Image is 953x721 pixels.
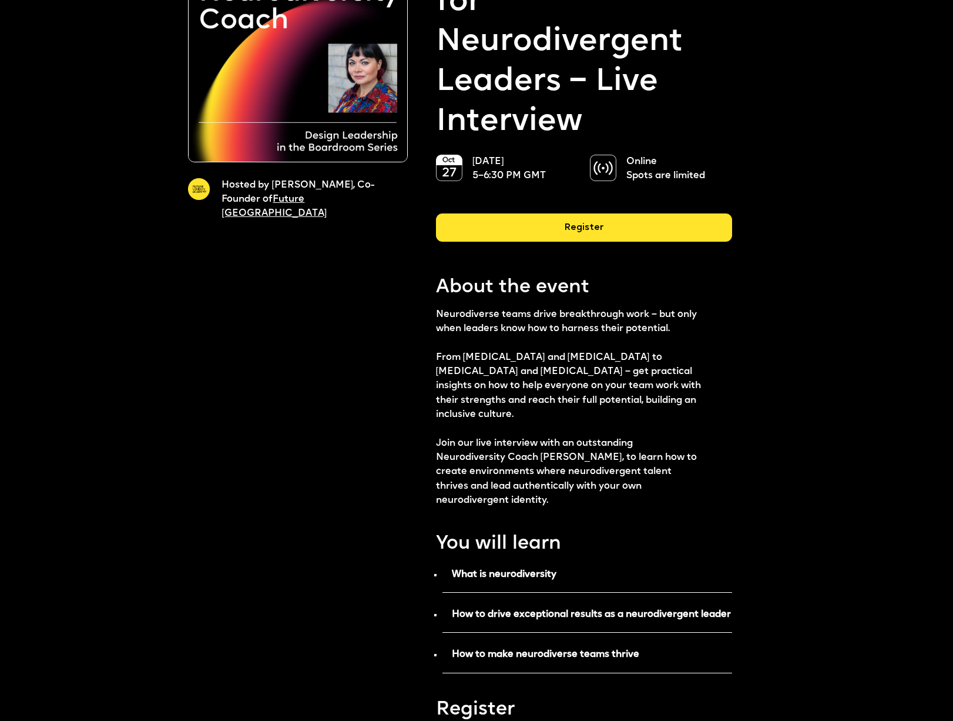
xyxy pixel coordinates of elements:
[452,650,639,659] strong: How to make neurodiverse teams thrive
[452,570,556,579] strong: What is neurodiversity
[222,178,389,221] p: Hosted by [PERSON_NAME], Co-Founder of
[436,531,732,558] p: You will learn
[436,213,732,242] div: Register
[452,610,731,619] strong: How to drive exceptional results as a neurodivergent leader
[436,275,732,301] p: About the event
[472,155,568,183] p: [DATE] 5–6:30 PM GMT
[188,178,210,200] img: A yellow circle with Future London Academy logo
[626,155,722,183] p: Online Spots are limited
[222,195,327,218] a: Future [GEOGRAPHIC_DATA]
[436,308,703,508] p: Neurodiverse teams drive breakthrough work – but only when leaders know how to harness their pote...
[436,213,732,251] a: Register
